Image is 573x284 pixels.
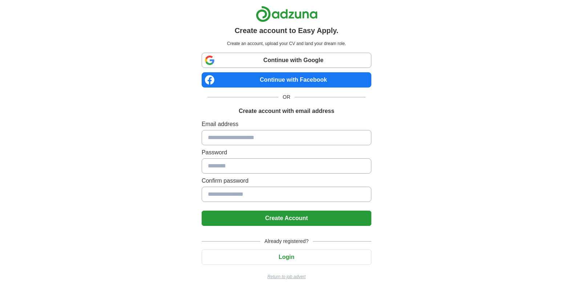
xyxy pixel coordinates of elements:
[202,254,371,260] a: Login
[202,177,371,185] label: Confirm password
[202,148,371,157] label: Password
[202,211,371,226] button: Create Account
[202,273,371,280] a: Return to job advert
[203,40,370,47] p: Create an account, upload your CV and land your dream role.
[260,238,313,245] span: Already registered?
[202,72,371,88] a: Continue with Facebook
[202,53,371,68] a: Continue with Google
[202,120,371,129] label: Email address
[239,107,334,115] h1: Create account with email address
[202,249,371,265] button: Login
[278,93,295,101] span: OR
[256,6,318,22] img: Adzuna logo
[235,25,339,36] h1: Create account to Easy Apply.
